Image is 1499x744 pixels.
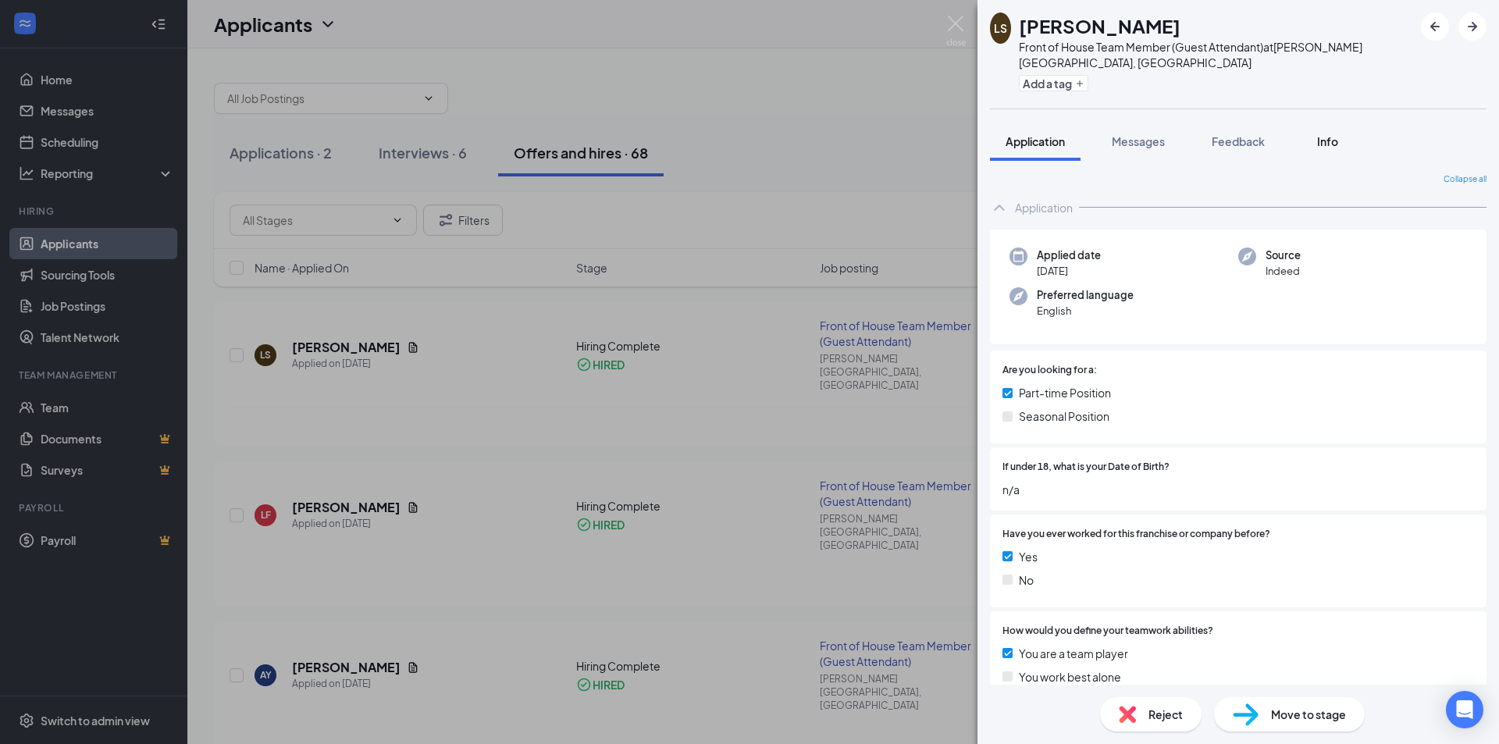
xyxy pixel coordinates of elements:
[1019,12,1180,39] h1: [PERSON_NAME]
[1019,668,1121,685] span: You work best alone
[1002,481,1474,498] span: n/a
[1266,263,1301,279] span: Indeed
[1075,79,1084,88] svg: Plus
[1444,173,1487,186] span: Collapse all
[1037,247,1101,263] span: Applied date
[1037,303,1134,319] span: English
[1266,247,1301,263] span: Source
[1019,645,1128,662] span: You are a team player
[1317,134,1338,148] span: Info
[1002,527,1270,542] span: Have you ever worked for this franchise or company before?
[1019,408,1109,425] span: Seasonal Position
[1019,39,1413,70] div: Front of House Team Member (Guest Attendant) at [PERSON_NAME][GEOGRAPHIC_DATA], [GEOGRAPHIC_DATA]
[1446,691,1483,728] div: Open Intercom Messenger
[1271,706,1346,723] span: Move to stage
[1019,548,1038,565] span: Yes
[1212,134,1265,148] span: Feedback
[1112,134,1165,148] span: Messages
[1426,17,1444,36] svg: ArrowLeftNew
[1002,624,1213,639] span: How would you define your teamwork abilities?
[1006,134,1065,148] span: Application
[1458,12,1487,41] button: ArrowRight
[1037,263,1101,279] span: [DATE]
[1148,706,1183,723] span: Reject
[1037,287,1134,303] span: Preferred language
[1463,17,1482,36] svg: ArrowRight
[1019,571,1034,589] span: No
[1002,460,1170,475] span: If under 18, what is your Date of Birth?
[994,20,1007,36] div: LS
[990,198,1009,217] svg: ChevronUp
[1002,363,1097,378] span: Are you looking for a:
[1421,12,1449,41] button: ArrowLeftNew
[1019,384,1111,401] span: Part-time Position
[1019,75,1088,91] button: PlusAdd a tag
[1015,200,1073,215] div: Application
